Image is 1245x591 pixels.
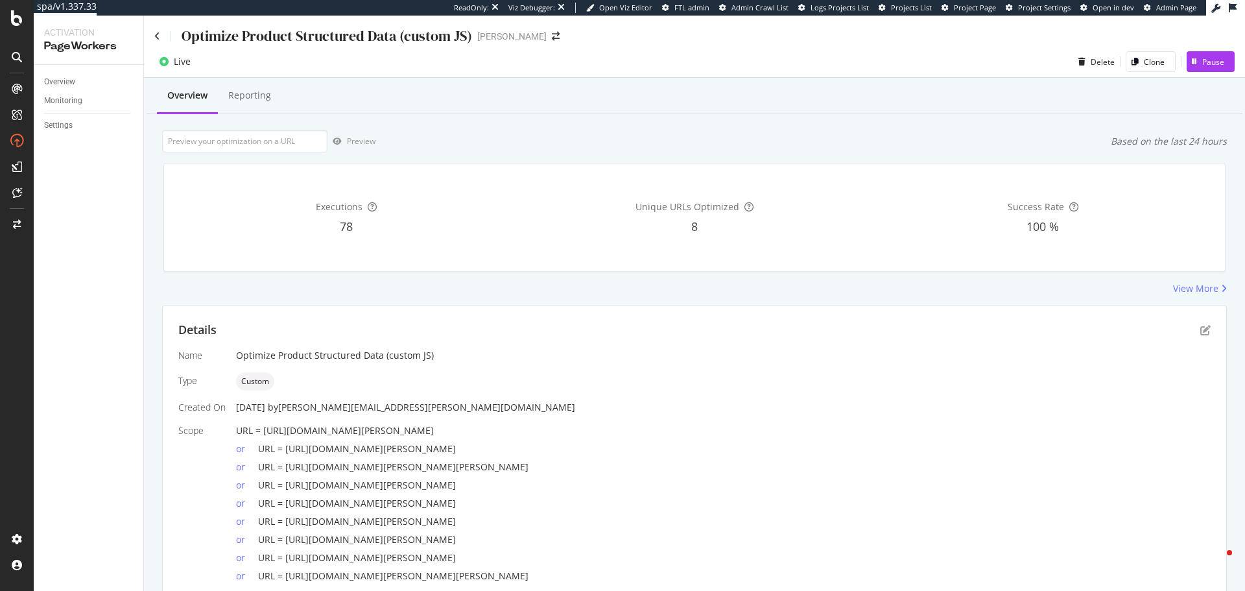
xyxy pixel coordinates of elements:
[44,75,134,89] a: Overview
[1156,3,1196,12] span: Admin Page
[44,94,134,108] a: Monitoring
[1173,282,1218,295] div: View More
[268,401,575,414] div: by [PERSON_NAME][EMAIL_ADDRESS][PERSON_NAME][DOMAIN_NAME]
[1200,325,1211,335] div: pen-to-square
[236,551,258,564] div: or
[44,94,82,108] div: Monitoring
[1187,51,1235,72] button: Pause
[258,515,456,527] span: URL = [URL][DOMAIN_NAME][PERSON_NAME]
[258,461,528,473] span: URL = [URL][DOMAIN_NAME][PERSON_NAME][PERSON_NAME]
[340,219,353,234] span: 78
[236,349,1211,362] div: Optimize Product Structured Data (custom JS)
[1073,51,1115,72] button: Delete
[258,533,456,546] span: URL = [URL][DOMAIN_NAME][PERSON_NAME]
[674,3,709,12] span: FTL admin
[162,130,327,152] input: Preview your optimization on a URL
[1080,3,1134,13] a: Open in dev
[154,32,160,41] a: Click to go back
[635,200,739,213] span: Unique URLs Optimized
[44,119,134,132] a: Settings
[1026,219,1059,234] span: 100 %
[1006,3,1071,13] a: Project Settings
[258,551,456,564] span: URL = [URL][DOMAIN_NAME][PERSON_NAME]
[258,570,528,582] span: URL = [URL][DOMAIN_NAME][PERSON_NAME][PERSON_NAME]
[167,89,207,102] div: Overview
[44,26,133,39] div: Activation
[236,515,258,528] div: or
[178,374,226,387] div: Type
[327,131,375,152] button: Preview
[731,3,788,12] span: Admin Crawl List
[258,497,456,509] span: URL = [URL][DOMAIN_NAME][PERSON_NAME]
[1093,3,1134,12] span: Open in dev
[228,89,271,102] div: Reporting
[236,497,258,510] div: or
[174,55,191,68] div: Live
[44,75,75,89] div: Overview
[178,349,226,362] div: Name
[1173,282,1227,295] a: View More
[1018,3,1071,12] span: Project Settings
[942,3,996,13] a: Project Page
[719,3,788,13] a: Admin Crawl List
[236,442,258,455] div: or
[236,401,1211,414] div: [DATE]
[454,3,489,13] div: ReadOnly:
[954,3,996,12] span: Project Page
[552,32,560,41] div: arrow-right-arrow-left
[347,136,375,147] div: Preview
[1202,56,1224,67] div: Pause
[236,461,258,474] div: or
[316,200,362,213] span: Executions
[1091,56,1115,67] div: Delete
[236,570,258,583] div: or
[236,533,258,546] div: or
[798,3,869,13] a: Logs Projects List
[691,219,698,234] span: 8
[182,26,472,46] div: Optimize Product Structured Data (custom JS)
[258,442,456,455] span: URL = [URL][DOMAIN_NAME][PERSON_NAME]
[891,3,932,12] span: Projects List
[1201,547,1232,578] iframe: Intercom live chat
[1126,51,1176,72] button: Clone
[477,30,547,43] div: [PERSON_NAME]
[508,3,555,13] div: Viz Debugger:
[1111,135,1227,148] div: Based on the last 24 hours
[1008,200,1064,213] span: Success Rate
[258,479,456,491] span: URL = [URL][DOMAIN_NAME][PERSON_NAME]
[178,424,226,437] div: Scope
[44,39,133,54] div: PageWorkers
[1144,3,1196,13] a: Admin Page
[1144,56,1165,67] div: Clone
[44,119,73,132] div: Settings
[178,401,226,414] div: Created On
[879,3,932,13] a: Projects List
[178,322,217,339] div: Details
[236,479,258,492] div: or
[599,3,652,12] span: Open Viz Editor
[586,3,652,13] a: Open Viz Editor
[236,372,274,391] div: neutral label
[236,424,434,437] span: URL = [URL][DOMAIN_NAME][PERSON_NAME]
[811,3,869,12] span: Logs Projects List
[241,378,269,385] span: Custom
[662,3,709,13] a: FTL admin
